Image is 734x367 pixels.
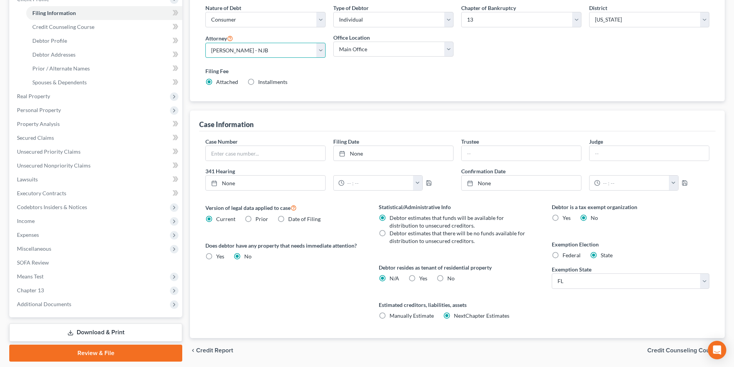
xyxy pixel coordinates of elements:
span: Income [17,218,35,224]
span: No [591,215,598,221]
span: Secured Claims [17,134,54,141]
input: -- [462,146,581,161]
a: Review & File [9,345,182,362]
label: Does debtor have any property that needs immediate attention? [205,241,363,250]
span: Federal [563,252,581,258]
span: Prior [255,216,268,222]
a: Debtor Addresses [26,48,182,62]
button: chevron_left Credit Report [190,347,233,354]
label: Case Number [205,137,238,146]
a: Filing Information [26,6,182,20]
a: Unsecured Nonpriority Claims [11,159,182,173]
span: Spouses & Dependents [32,79,87,85]
label: Confirmation Date [457,167,713,175]
div: Open Intercom Messenger [708,341,726,359]
input: -- [590,146,709,161]
span: Date of Filing [288,216,321,222]
label: Filing Date [333,137,359,146]
span: Means Test [17,273,44,280]
label: Debtor resides as tenant of residential property [379,263,536,271]
div: Case Information [199,120,254,129]
label: Exemption State [552,265,591,273]
span: Filing Information [32,10,76,16]
span: Credit Counseling Course [32,23,94,30]
span: Real Property [17,93,50,99]
span: Yes [563,215,571,221]
span: Installments [258,79,287,85]
span: Property Analysis [17,121,60,127]
span: Debtor Addresses [32,51,76,58]
span: Credit Counseling Course [647,347,719,354]
i: chevron_left [190,347,196,354]
label: Attorney [205,34,233,43]
button: Credit Counseling Course chevron_right [647,347,725,354]
span: Yes [419,275,427,282]
a: Secured Claims [11,131,182,145]
span: Credit Report [196,347,233,354]
span: Current [216,216,235,222]
label: Statistical/Administrative Info [379,203,536,211]
a: Download & Print [9,323,182,342]
span: Yes [216,253,224,260]
span: Manually Estimate [390,312,434,319]
label: Chapter of Bankruptcy [461,4,516,12]
label: Type of Debtor [333,4,369,12]
label: Debtor is a tax exempt organization [552,203,709,211]
a: Spouses & Dependents [26,75,182,89]
a: Prior / Alternate Names [26,62,182,75]
label: Nature of Debt [205,4,241,12]
span: Debtor estimates that funds will be available for distribution to unsecured creditors. [390,215,504,229]
span: No [447,275,455,282]
span: Lawsuits [17,176,38,183]
span: State [601,252,613,258]
label: Estimated creditors, liabilities, assets [379,301,536,309]
label: Filing Fee [205,67,709,75]
a: Credit Counseling Course [26,20,182,34]
span: Executory Contracts [17,190,66,196]
span: SOFA Review [17,259,49,266]
span: Unsecured Priority Claims [17,148,81,155]
a: Unsecured Priority Claims [11,145,182,159]
label: Exemption Election [552,240,709,248]
input: -- : -- [600,176,669,190]
input: -- : -- [344,176,413,190]
span: Codebtors Insiders & Notices [17,204,87,210]
span: No [244,253,252,260]
label: Trustee [461,137,479,146]
a: None [462,176,581,190]
span: Debtor estimates that there will be no funds available for distribution to unsecured creditors. [390,230,525,244]
label: Version of legal data applied to case [205,203,363,212]
span: Chapter 13 [17,287,44,293]
label: District [589,4,607,12]
a: Executory Contracts [11,186,182,200]
span: Debtor Profile [32,37,67,44]
input: Enter case number... [206,146,325,161]
span: Personal Property [17,107,61,113]
span: Miscellaneous [17,245,51,252]
a: SOFA Review [11,256,182,270]
a: None [206,176,325,190]
span: Additional Documents [17,301,71,307]
a: Property Analysis [11,117,182,131]
span: Attached [216,79,238,85]
label: Office Location [333,34,370,42]
span: Expenses [17,231,39,238]
label: Judge [589,137,603,146]
span: Unsecured Nonpriority Claims [17,162,91,169]
span: NextChapter Estimates [454,312,509,319]
a: Lawsuits [11,173,182,186]
span: Prior / Alternate Names [32,65,90,72]
a: Debtor Profile [26,34,182,48]
label: 341 Hearing [202,167,457,175]
span: N/A [390,275,399,282]
a: None [334,146,453,161]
